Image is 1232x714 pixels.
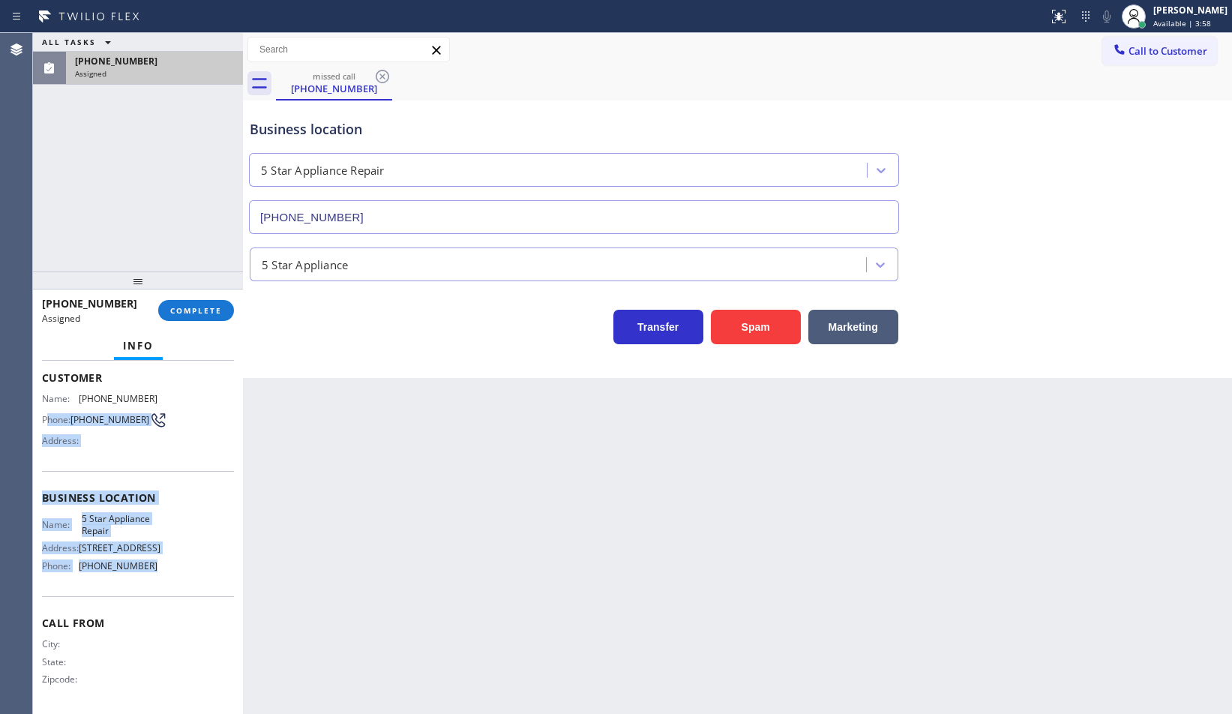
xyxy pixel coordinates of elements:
span: [PHONE_NUMBER] [75,55,157,67]
span: Customer [42,370,234,385]
button: Spam [711,310,801,344]
span: Name: [42,519,82,530]
span: Available | 3:58 [1153,18,1211,28]
div: [PHONE_NUMBER] [277,82,391,95]
button: ALL TASKS [33,33,126,51]
button: Call to Customer [1102,37,1217,65]
div: (850) 323-2755 [277,67,391,99]
span: City: [42,638,82,649]
div: [PERSON_NAME] [1153,4,1228,16]
button: Transfer [613,310,703,344]
input: Search [248,37,449,61]
span: Phone: [42,560,79,571]
span: Phone: [42,414,70,425]
button: Info [114,331,163,361]
span: COMPLETE [170,305,222,316]
button: COMPLETE [158,300,234,321]
span: Assigned [42,312,80,325]
button: Mute [1096,6,1117,27]
span: Call From [42,616,234,630]
span: Assigned [75,68,106,79]
span: [PHONE_NUMBER] [70,414,149,425]
span: Business location [42,490,234,505]
span: Name: [42,393,79,404]
span: [PHONE_NUMBER] [79,393,157,404]
span: State: [42,656,82,667]
div: 5 Star Appliance [262,256,348,273]
span: [STREET_ADDRESS] [79,542,160,553]
span: 5 Star Appliance Repair [82,513,157,536]
div: missed call [277,70,391,82]
span: Call to Customer [1129,44,1207,58]
span: Address: [42,435,82,446]
span: Zipcode: [42,673,82,685]
span: [PHONE_NUMBER] [79,560,157,571]
div: 5 Star Appliance Repair [261,162,385,179]
div: Business location [250,119,898,139]
span: Info [123,339,154,352]
span: [PHONE_NUMBER] [42,296,137,310]
input: Phone Number [249,200,899,234]
span: Address: [42,542,79,553]
span: ALL TASKS [42,37,96,47]
button: Marketing [808,310,898,344]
